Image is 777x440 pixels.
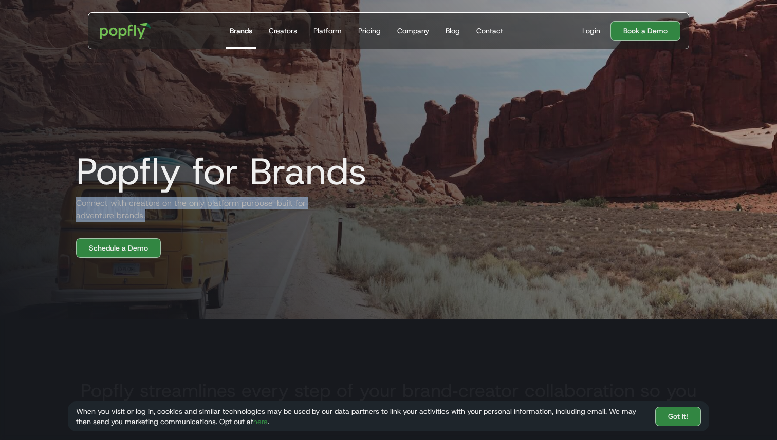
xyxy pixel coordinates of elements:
[446,26,460,36] div: Blog
[309,13,346,49] a: Platform
[472,13,507,49] a: Contact
[253,417,268,426] a: here
[76,238,161,258] a: Schedule a Demo
[269,26,297,36] div: Creators
[76,378,701,427] h3: Popfly streamlines every step of your brand‑creator collaboration so you can scale brand momentum...
[397,26,429,36] div: Company
[265,13,301,49] a: Creators
[313,26,342,36] div: Platform
[68,151,367,192] h1: Popfly for Brands
[68,197,314,222] h2: Connect with creators on the only platform purpose-built for adventure brands.
[441,13,464,49] a: Blog
[578,26,604,36] a: Login
[582,26,600,36] div: Login
[655,407,701,426] a: Got It!
[358,26,381,36] div: Pricing
[610,21,680,41] a: Book a Demo
[476,26,503,36] div: Contact
[92,15,159,46] a: home
[76,406,647,427] div: When you visit or log in, cookies and similar technologies may be used by our data partners to li...
[354,13,385,49] a: Pricing
[226,13,256,49] a: Brands
[230,26,252,36] div: Brands
[393,13,433,49] a: Company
